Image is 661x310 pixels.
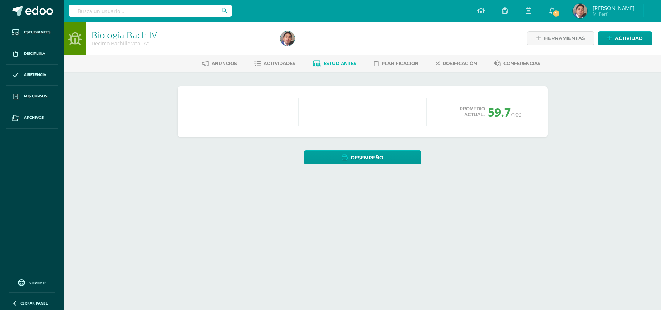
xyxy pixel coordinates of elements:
[460,106,485,118] span: Promedio actual:
[91,29,157,41] a: Biología Bach IV
[381,61,419,66] span: Planificación
[593,11,635,17] span: Mi Perfil
[374,58,419,69] a: Planificación
[254,58,295,69] a: Actividades
[573,4,587,18] img: 045b1e7a8ae5b45e72d08cce8d27521f.png
[552,9,560,17] span: 1
[264,61,295,66] span: Actividades
[488,104,511,120] span: 59.7
[593,4,635,12] span: [PERSON_NAME]
[6,22,58,43] a: Estudiantes
[6,107,58,129] a: Archivos
[20,301,48,306] span: Cerrar panel
[91,30,272,40] h1: Biología Bach IV
[436,58,477,69] a: Dosificación
[24,72,46,78] span: Asistencia
[442,61,477,66] span: Dosificación
[24,93,47,99] span: Mis cursos
[598,31,652,45] a: Actividad
[202,58,237,69] a: Anuncios
[6,43,58,65] a: Disciplina
[6,86,58,107] a: Mis cursos
[351,151,383,164] span: Desempeño
[494,58,540,69] a: Conferencias
[503,61,540,66] span: Conferencias
[544,32,585,45] span: Herramientas
[29,280,46,285] span: Soporte
[615,32,643,45] span: Actividad
[24,29,50,35] span: Estudiantes
[24,51,45,57] span: Disciplina
[69,5,232,17] input: Busca un usuario...
[313,58,356,69] a: Estudiantes
[511,111,521,118] span: /100
[24,115,44,121] span: Archivos
[323,61,356,66] span: Estudiantes
[6,65,58,86] a: Asistencia
[527,31,594,45] a: Herramientas
[212,61,237,66] span: Anuncios
[304,150,421,164] a: Desempeño
[9,277,55,287] a: Soporte
[280,31,295,46] img: 045b1e7a8ae5b45e72d08cce8d27521f.png
[91,40,272,47] div: Décimo Bachillerato 'A'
